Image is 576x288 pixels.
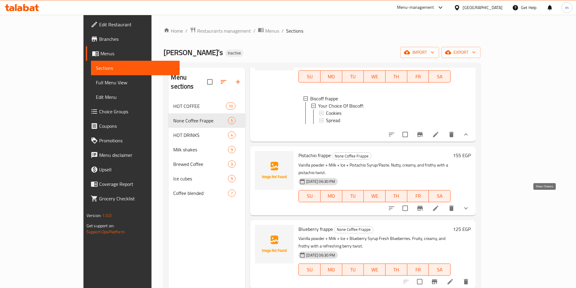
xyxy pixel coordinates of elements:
[453,225,471,233] h6: 125 EGP
[228,176,235,182] span: 9
[298,264,321,276] button: SU
[99,21,175,28] span: Edit Restaurant
[399,202,412,215] span: Select to update
[345,72,362,81] span: TU
[432,205,439,212] a: Edit menu item
[453,151,471,160] h6: 155 EGP
[173,131,228,139] span: HOT DRINKS
[399,128,412,141] span: Select to update
[332,152,371,160] div: None Coffee Frappe
[258,27,279,35] a: Menus
[321,190,342,202] button: MO
[228,131,236,139] div: items
[310,95,338,102] span: Biscoff frappe
[100,50,175,57] span: Menus
[231,75,245,89] button: Add section
[301,192,318,200] span: SU
[298,151,331,160] span: Pistachio frappe
[255,151,294,190] img: Pistachio frappe
[326,117,340,124] span: Spread
[345,265,362,274] span: TU
[364,190,386,202] button: WE
[168,171,245,186] div: Ice cubes9
[86,222,114,230] span: Get support on:
[384,127,399,142] button: sort-choices
[255,225,294,264] img: Blueberry frappe
[225,50,243,56] span: Inactive
[386,190,407,202] button: TH
[364,264,386,276] button: WE
[168,96,245,203] nav: Menu sections
[197,27,251,34] span: Restaurants management
[91,90,180,104] a: Edit Menu
[388,192,405,200] span: TH
[386,70,407,83] button: TH
[332,153,371,160] span: None Coffee Frappe
[86,228,125,236] a: Support.OpsPlatform
[397,4,434,11] div: Menu-management
[86,46,180,61] a: Menus
[228,147,235,153] span: 9
[99,35,175,43] span: Branches
[99,108,175,115] span: Choice Groups
[216,75,231,89] span: Sort sections
[96,79,175,86] span: Full Menu View
[173,146,228,153] span: Milk shakes
[226,102,236,110] div: items
[228,161,235,167] span: 3
[228,146,236,153] div: items
[410,192,427,200] span: FR
[298,161,451,176] p: Vanilla powder + Milk + Ice + Pistachio Syrup/Paste. Nutty, creamy, and frothy with a pistachio t...
[96,93,175,101] span: Edit Menu
[444,127,459,142] button: delete
[323,265,340,274] span: MO
[304,179,337,184] span: [DATE] 06:30 PM
[228,118,235,124] span: 5
[96,64,175,72] span: Sections
[321,70,342,83] button: MO
[429,70,451,83] button: SA
[99,180,175,188] span: Coverage Report
[431,72,448,81] span: SA
[407,264,429,276] button: FR
[253,27,255,34] li: /
[168,157,245,171] div: Brewed Coffee3
[185,27,187,34] li: /
[298,235,451,250] p: Vanilla powder + Milk + Ice + Blueberry Syrup Fresh Blueberries. Fruity, creamy, and frothy with ...
[281,27,284,34] li: /
[164,27,480,35] nav: breadcrumb
[366,192,383,200] span: WE
[225,50,243,57] div: Inactive
[462,131,470,138] svg: Show Choices
[173,102,226,110] span: HOT COFFEE
[173,189,228,197] span: Coffee blended
[431,265,448,274] span: SA
[99,137,175,144] span: Promotions
[447,278,454,285] a: Edit menu item
[407,190,429,202] button: FR
[86,162,180,177] a: Upsell
[86,212,101,219] span: Version:
[164,46,223,59] span: [PERSON_NAME]’s
[298,70,321,83] button: SU
[321,264,342,276] button: MO
[86,104,180,119] a: Choice Groups
[86,133,180,148] a: Promotions
[334,226,373,233] span: None Coffee Frappe
[86,191,180,206] a: Grocery Checklist
[173,117,228,124] div: None Coffee Frappe
[384,201,399,215] button: sort-choices
[342,70,364,83] button: TU
[413,201,427,215] button: Branch-specific-item
[86,119,180,133] a: Coupons
[366,72,383,81] span: WE
[429,190,451,202] button: SA
[99,195,175,202] span: Grocery Checklist
[228,190,235,196] span: 7
[429,264,451,276] button: SA
[444,201,459,215] button: delete
[565,4,569,11] span: m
